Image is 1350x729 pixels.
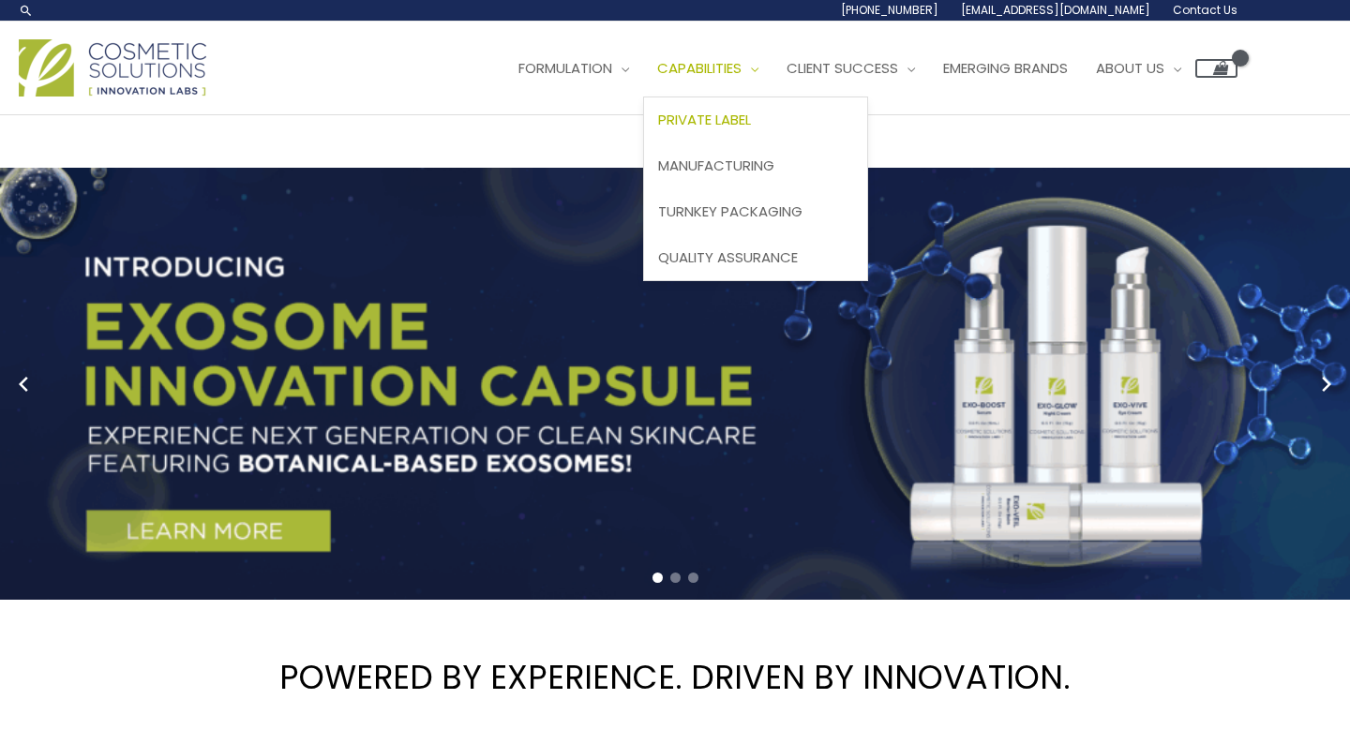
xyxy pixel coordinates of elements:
a: View Shopping Cart, empty [1195,59,1237,78]
span: Go to slide 3 [688,573,698,583]
span: Capabilities [657,58,742,78]
span: Turnkey Packaging [658,201,802,221]
a: Manufacturing [644,143,867,189]
button: Previous slide [9,370,37,398]
span: Emerging Brands [943,58,1068,78]
span: Go to slide 1 [652,573,663,583]
span: [PHONE_NUMBER] [841,2,938,18]
a: About Us [1082,40,1195,97]
span: Formulation [518,58,612,78]
span: Client Success [787,58,898,78]
a: Quality Assurance [644,234,867,280]
button: Next slide [1312,370,1341,398]
a: Emerging Brands [929,40,1082,97]
a: Turnkey Packaging [644,188,867,234]
span: Private Label [658,110,751,129]
a: Client Success [772,40,929,97]
span: Contact Us [1173,2,1237,18]
a: Private Label [644,97,867,143]
a: Formulation [504,40,643,97]
span: About Us [1096,58,1164,78]
nav: Site Navigation [490,40,1237,97]
a: Capabilities [643,40,772,97]
a: Search icon link [19,3,34,18]
span: [EMAIL_ADDRESS][DOMAIN_NAME] [961,2,1150,18]
span: Go to slide 2 [670,573,681,583]
img: Cosmetic Solutions Logo [19,39,206,97]
span: Quality Assurance [658,247,798,267]
span: Manufacturing [658,156,774,175]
